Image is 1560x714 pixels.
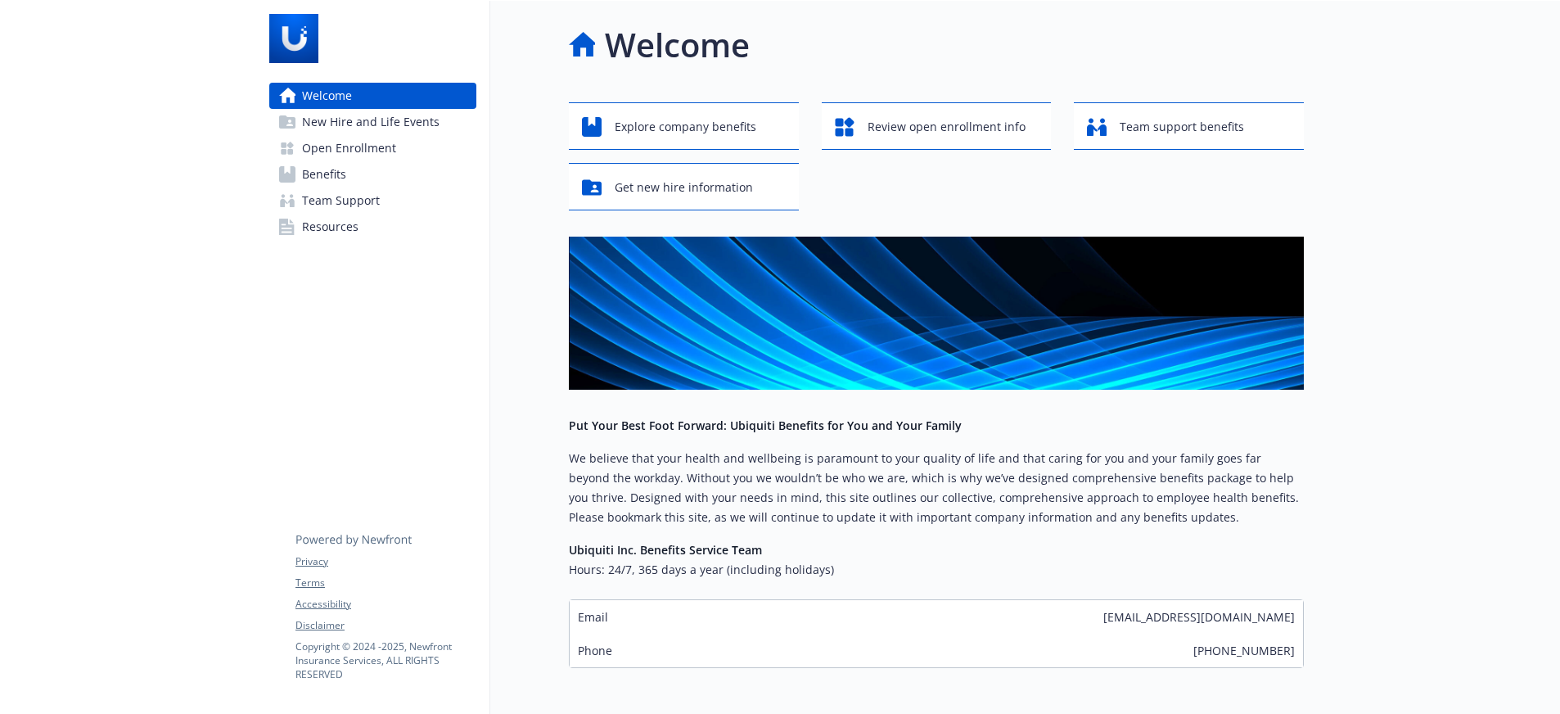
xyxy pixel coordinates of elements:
[868,111,1026,142] span: Review open enrollment info
[605,20,750,70] h1: Welcome
[302,188,380,214] span: Team Support
[569,102,799,150] button: Explore company benefits
[1103,608,1295,626] span: [EMAIL_ADDRESS][DOMAIN_NAME]
[569,542,762,558] strong: Ubiquiti Inc. Benefits Service Team
[578,642,612,659] span: Phone
[302,161,346,188] span: Benefits
[569,418,962,433] strong: Put Your Best Foot Forward: Ubiquiti Benefits for You and Your Family
[269,161,476,188] a: Benefits
[615,111,756,142] span: Explore company benefits
[615,172,753,203] span: Get new hire information
[295,639,476,681] p: Copyright © 2024 - 2025 , Newfront Insurance Services, ALL RIGHTS RESERVED
[569,449,1304,527] p: We believe that your health and wellbeing is paramount to your quality of life and that caring fo...
[1120,111,1244,142] span: Team support benefits
[295,597,476,612] a: Accessibility
[822,102,1052,150] button: Review open enrollment info
[569,163,799,210] button: Get new hire information
[578,608,608,626] span: Email
[269,214,476,240] a: Resources
[269,188,476,214] a: Team Support
[269,83,476,109] a: Welcome
[302,109,440,135] span: New Hire and Life Events
[295,554,476,569] a: Privacy
[302,135,396,161] span: Open Enrollment
[295,618,476,633] a: Disclaimer
[295,576,476,590] a: Terms
[302,214,358,240] span: Resources
[269,109,476,135] a: New Hire and Life Events
[569,237,1304,390] img: overview page banner
[1074,102,1304,150] button: Team support benefits
[1193,642,1295,659] span: [PHONE_NUMBER]
[569,560,1304,580] h6: Hours: 24/7, 365 days a year (including holidays)​
[269,135,476,161] a: Open Enrollment
[302,83,352,109] span: Welcome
